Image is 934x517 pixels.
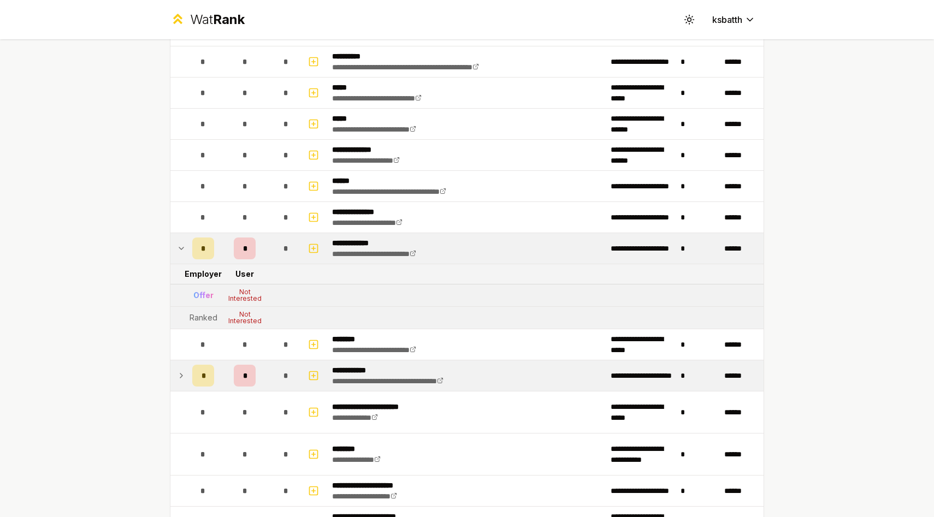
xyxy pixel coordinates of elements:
button: ksbatth [704,10,764,29]
span: Rank [213,11,245,27]
div: Wat [190,11,245,28]
td: User [218,264,271,284]
a: WatRank [170,11,245,28]
div: Not Interested [223,311,267,324]
td: Employer [188,264,218,284]
span: ksbatth [712,13,742,26]
div: Offer [193,290,214,301]
div: Ranked [190,312,217,323]
div: Not Interested [223,289,267,302]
